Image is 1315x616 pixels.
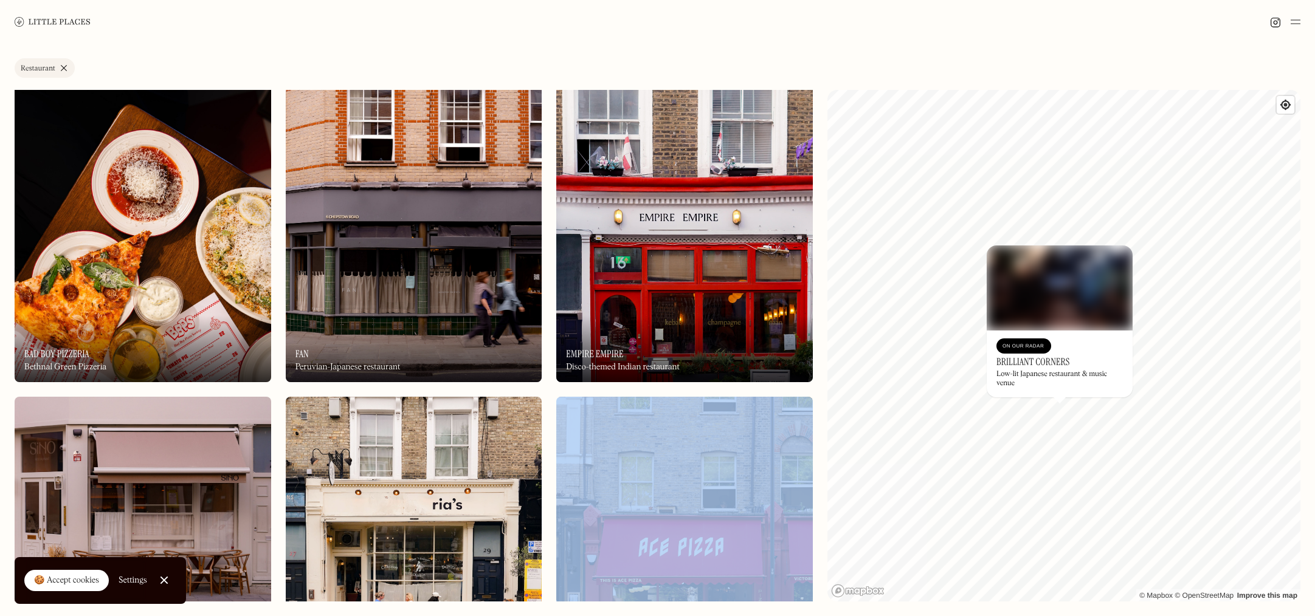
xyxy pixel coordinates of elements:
[556,75,813,382] a: Empire EmpireEmpire EmpireEmpire EmpireDisco-themed Indian restaurant
[1003,340,1045,352] div: On Our Radar
[1277,96,1294,114] button: Find my location
[15,75,271,382] img: Bad Boy Pizzeria
[24,348,89,360] h3: Bad Boy Pizzeria
[566,348,623,360] h3: Empire Empire
[21,65,55,72] div: Restaurant
[286,75,542,382] a: FanFanFanPeruvian-Japanese restaurant
[996,356,1070,368] h3: Brilliant Corners
[24,570,109,592] a: 🍪 Accept cookies
[34,575,99,587] div: 🍪 Accept cookies
[1175,591,1234,600] a: OpenStreetMap
[295,362,401,372] div: Peruvian-Japanese restaurant
[119,567,147,594] a: Settings
[996,370,1123,388] div: Low-lit Japanese restaurant & music venue
[987,245,1133,330] img: Brilliant Corners
[566,362,679,372] div: Disco-themed Indian restaurant
[15,75,271,382] a: Bad Boy PizzeriaBad Boy PizzeriaBad Boy PizzeriaBethnal Green Pizzeria
[152,568,176,592] a: Close Cookie Popup
[1237,591,1297,600] a: Improve this map
[1139,591,1173,600] a: Mapbox
[24,362,106,372] div: Bethnal Green Pizzeria
[295,348,309,360] h3: Fan
[556,75,813,382] img: Empire Empire
[831,584,885,598] a: Mapbox homepage
[15,58,75,78] a: Restaurant
[827,90,1300,601] canvas: Map
[119,576,147,584] div: Settings
[987,245,1133,397] a: Brilliant CornersBrilliant CornersOn Our RadarBrilliant CornersLow-lit Japanese restaurant & musi...
[286,75,542,382] img: Fan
